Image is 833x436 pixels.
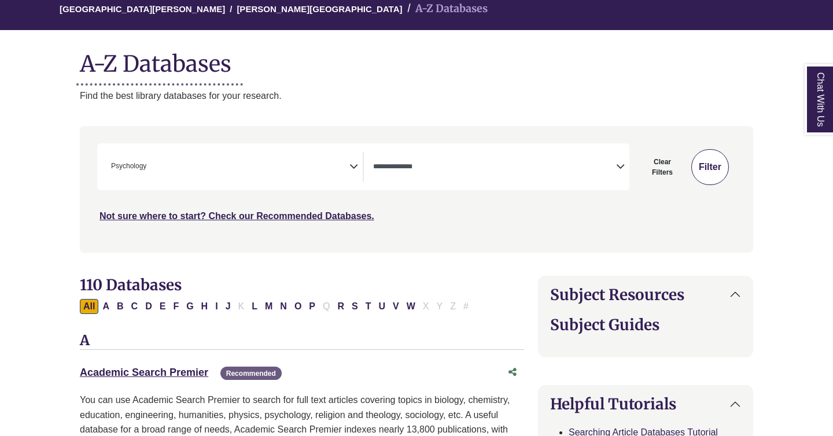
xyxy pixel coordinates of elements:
[348,299,362,314] button: Filter Results S
[334,299,348,314] button: Filter Results R
[261,299,276,314] button: Filter Results M
[222,299,234,314] button: Filter Results J
[501,361,524,383] button: Share this database
[149,163,154,172] textarea: Search
[373,163,616,172] textarea: Search
[142,299,156,314] button: Filter Results D
[375,299,389,314] button: Filter Results U
[106,161,146,172] li: Psychology
[80,367,208,378] a: Academic Search Premier
[403,299,419,314] button: Filter Results W
[111,161,146,172] span: Psychology
[128,299,142,314] button: Filter Results C
[305,299,319,314] button: Filter Results P
[220,367,282,380] span: Recommended
[636,149,688,185] button: Clear Filters
[99,211,374,221] a: Not sure where to start? Check our Recommended Databases.
[277,299,290,314] button: Filter Results N
[237,2,402,14] a: [PERSON_NAME][GEOGRAPHIC_DATA]
[539,276,753,313] button: Subject Resources
[291,299,305,314] button: Filter Results O
[169,299,182,314] button: Filter Results F
[99,299,113,314] button: Filter Results A
[113,299,127,314] button: Filter Results B
[80,88,753,104] p: Find the best library databases for your research.
[248,299,261,314] button: Filter Results L
[403,1,488,17] li: A-Z Databases
[80,301,473,311] div: Alpha-list to filter by first letter of database name
[550,316,741,334] h2: Subject Guides
[60,2,225,14] a: [GEOGRAPHIC_DATA][PERSON_NAME]
[80,275,182,294] span: 110 Databases
[539,386,753,422] button: Helpful Tutorials
[183,299,197,314] button: Filter Results G
[80,42,753,77] h1: A-Z Databases
[198,299,212,314] button: Filter Results H
[80,332,524,350] h3: A
[80,299,98,314] button: All
[156,299,169,314] button: Filter Results E
[212,299,221,314] button: Filter Results I
[80,126,753,252] nav: Search filters
[362,299,375,314] button: Filter Results T
[389,299,403,314] button: Filter Results V
[691,149,729,185] button: Submit for Search Results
